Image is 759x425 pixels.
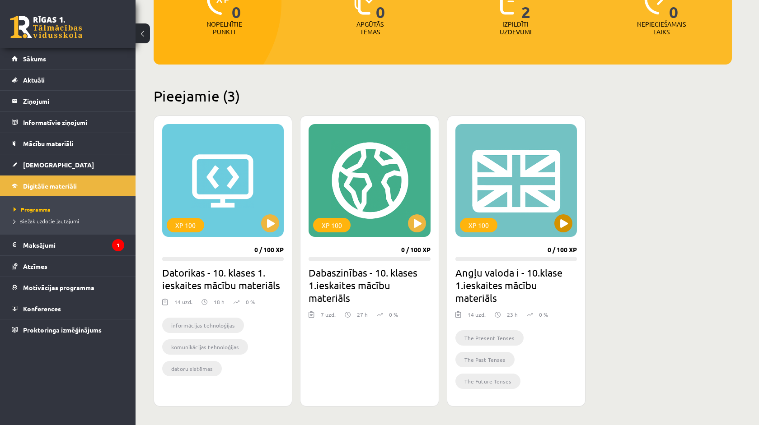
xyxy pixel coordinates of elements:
a: Mācību materiāli [12,133,124,154]
h2: Datorikas - 10. klases 1. ieskaites mācību materiāls [162,266,284,291]
li: The Present Tenses [455,330,524,346]
a: Digitālie materiāli [12,176,124,196]
div: 14 uzd. [174,298,192,311]
a: Rīgas 1. Tālmācības vidusskola [10,16,82,38]
div: XP 100 [460,218,497,232]
div: 14 uzd. [468,310,486,324]
li: datoru sistēmas [162,361,222,376]
p: 0 % [539,310,548,319]
li: The Future Tenses [455,374,520,389]
p: 23 h [507,310,518,319]
a: Informatīvie ziņojumi [12,112,124,133]
a: Sākums [12,48,124,69]
span: Sākums [23,55,46,63]
span: Digitālie materiāli [23,182,77,190]
a: Ziņojumi [12,91,124,111]
a: Konferences [12,298,124,319]
span: Konferences [23,305,61,313]
p: Izpildīti uzdevumi [498,20,533,36]
p: 0 % [246,298,255,306]
p: 18 h [214,298,225,306]
span: Programma [14,206,51,213]
li: informācijas tehnoloģijas [162,318,244,333]
p: 0 % [389,310,398,319]
div: XP 100 [313,218,351,232]
a: Proktoringa izmēģinājums [12,319,124,340]
h2: Pieejamie (3) [154,87,732,105]
span: Biežāk uzdotie jautājumi [14,217,79,225]
h2: Angļu valoda i - 10.klase 1.ieskaites mācību materiāls [455,266,577,304]
p: Nopelnītie punkti [206,20,242,36]
a: [DEMOGRAPHIC_DATA] [12,154,124,175]
a: Atzīmes [12,256,124,277]
li: komunikācijas tehnoloģijas [162,339,248,355]
span: Atzīmes [23,262,47,270]
span: Motivācijas programma [23,283,94,291]
h2: Dabaszinības - 10. klases 1.ieskaites mācību materiāls [309,266,430,304]
legend: Ziņojumi [23,91,124,111]
p: Nepieciešamais laiks [637,20,686,36]
span: [DEMOGRAPHIC_DATA] [23,161,94,169]
p: Apgūtās tēmas [352,20,388,36]
li: The Past Tenses [455,352,515,367]
p: 27 h [357,310,368,319]
div: XP 100 [167,218,204,232]
a: Biežāk uzdotie jautājumi [14,217,126,225]
i: 1 [112,239,124,251]
a: Motivācijas programma [12,277,124,298]
div: 7 uzd. [321,310,336,324]
span: Aktuāli [23,76,45,84]
legend: Informatīvie ziņojumi [23,112,124,133]
a: Programma [14,205,126,213]
a: Maksājumi1 [12,235,124,255]
span: Proktoringa izmēģinājums [23,326,102,334]
legend: Maksājumi [23,235,124,255]
a: Aktuāli [12,69,124,90]
span: Mācību materiāli [23,139,73,148]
